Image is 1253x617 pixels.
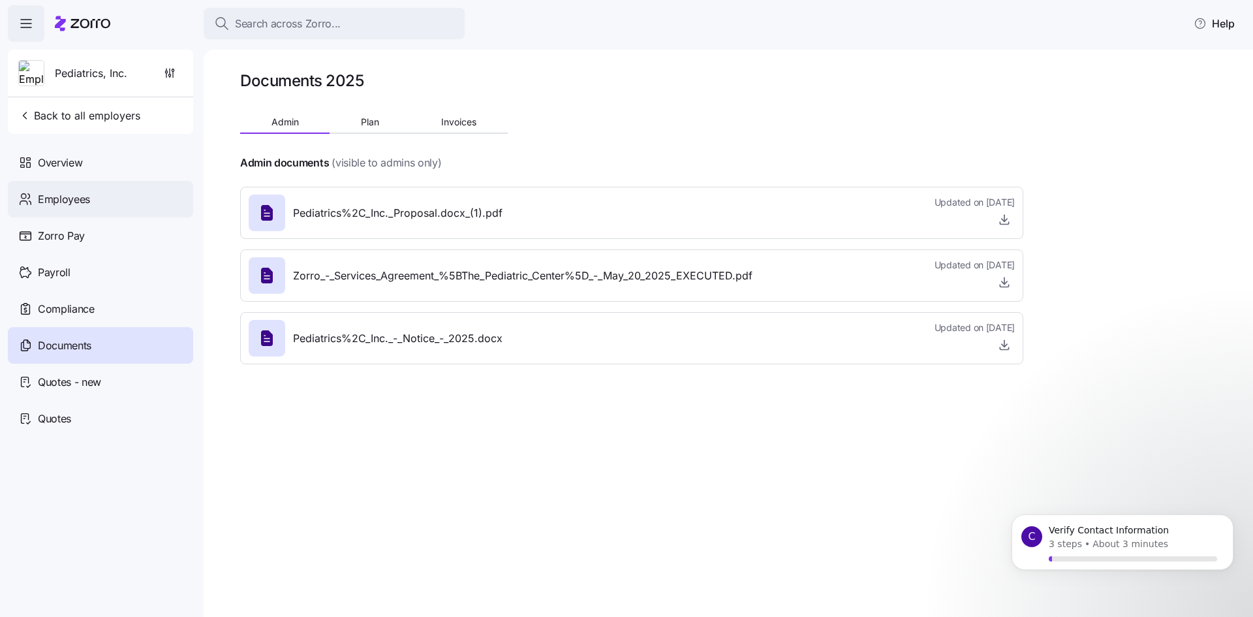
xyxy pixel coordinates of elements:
span: Admin [271,118,299,127]
span: Zorro_-_Services_Agreement_%5BThe_Pediatric_Center%5D_-_May_20_2025_EXECUTED.pdf [293,268,752,284]
span: Pediatrics%2C_Inc._-_Notice_-_2025.docx [293,330,503,347]
span: Back to all employers [18,108,140,123]
a: Payroll [8,254,193,291]
a: Employees [8,181,193,217]
span: Pediatrics%2C_Inc._Proposal.docx_(1).pdf [293,205,503,221]
a: Quotes [8,400,193,437]
span: Documents [38,338,91,354]
span: Employees [38,191,90,208]
span: Plan [361,118,379,127]
span: Compliance [38,301,95,317]
span: Search across Zorro... [235,16,341,32]
button: Search across Zorro... [204,8,465,39]
span: Overview [38,155,82,171]
a: Documents [8,327,193,364]
span: Payroll [38,264,70,281]
h4: Admin documents [240,155,329,170]
span: (visible to admins only) [332,155,441,171]
span: Invoices [441,118,476,127]
span: Updated on [DATE] [935,196,1015,209]
span: Quotes [38,411,71,427]
span: Updated on [DATE] [935,259,1015,272]
img: Employer logo [19,61,44,87]
a: Quotes - new [8,364,193,400]
span: Help [1194,16,1235,31]
h1: Documents 2025 [240,71,364,91]
span: Pediatrics, Inc. [55,65,127,82]
button: Back to all employers [13,103,146,129]
span: Zorro Pay [38,228,85,244]
iframe: Intercom notifications message [992,499,1253,610]
span: Quotes - new [38,374,101,390]
a: Compliance [8,291,193,327]
a: Overview [8,144,193,181]
a: Zorro Pay [8,217,193,254]
span: Updated on [DATE] [935,321,1015,334]
button: Help [1183,10,1245,37]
